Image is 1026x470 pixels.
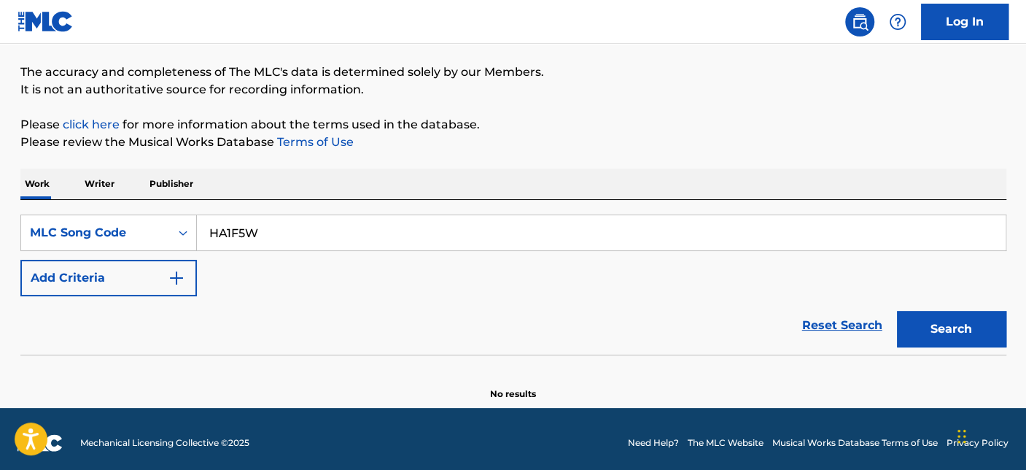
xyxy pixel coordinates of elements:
[921,4,1008,40] a: Log In
[20,134,1006,151] p: Please review the Musical Works Database
[20,81,1006,99] p: It is not an authoritative source for recording information.
[883,7,912,36] div: Help
[168,269,185,287] img: 9d2ae6d4665cec9f34b9.svg
[772,436,938,450] a: Musical Works Database Terms of Use
[20,215,1006,355] form: Search Form
[947,436,1008,450] a: Privacy Policy
[628,436,679,450] a: Need Help?
[953,400,1026,470] iframe: Chat Widget
[688,436,763,450] a: The MLC Website
[20,63,1006,81] p: The accuracy and completeness of The MLC's data is determined solely by our Members.
[889,13,906,31] img: help
[80,436,249,450] span: Mechanical Licensing Collective © 2025
[145,169,198,199] p: Publisher
[20,116,1006,134] p: Please for more information about the terms used in the database.
[18,11,74,32] img: MLC Logo
[845,7,874,36] a: Public Search
[795,309,890,342] a: Reset Search
[957,415,966,458] div: Drag
[490,370,536,401] p: No results
[63,117,120,131] a: click here
[80,169,119,199] p: Writer
[274,135,354,149] a: Terms of Use
[897,311,1006,347] button: Search
[20,260,197,296] button: Add Criteria
[851,13,868,31] img: search
[30,224,161,242] div: MLC Song Code
[20,169,54,199] p: Work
